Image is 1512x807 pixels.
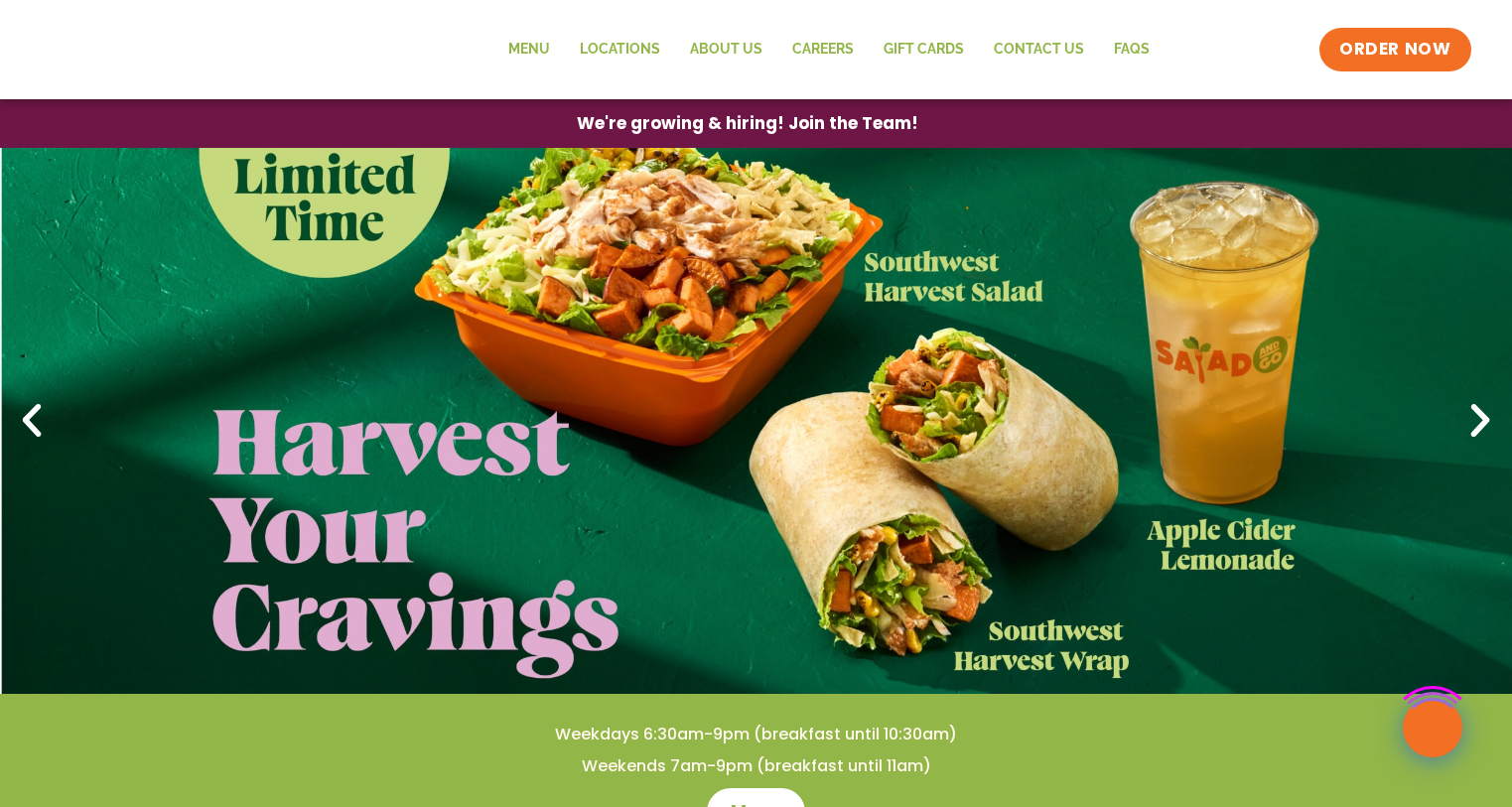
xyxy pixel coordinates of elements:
a: FAQs [1099,27,1165,72]
h4: Weekdays 6:30am-9pm (breakfast until 10:30am) [40,724,1472,745]
a: Careers [777,27,869,72]
span: ORDER NOW [1339,38,1450,62]
a: About Us [675,27,777,72]
a: ORDER NOW [1319,28,1470,71]
a: Menu [493,27,565,72]
a: GIFT CARDS [869,27,979,72]
a: Locations [565,27,675,72]
a: Contact Us [979,27,1099,72]
img: new-SAG-logo-768×292 [42,10,340,89]
span: We're growing & hiring! Join the Team! [577,115,918,132]
h4: Weekends 7am-9pm (breakfast until 11am) [40,755,1472,777]
nav: Menu [493,27,1165,72]
a: We're growing & hiring! Join the Team! [547,100,948,147]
